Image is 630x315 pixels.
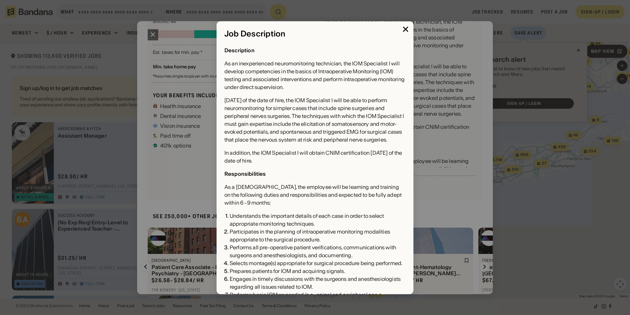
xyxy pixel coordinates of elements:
div: Description [224,47,255,54]
div: Understands the important details of each case in order to select appropriate monitoring techniques. [230,212,406,228]
div: Job Description [224,29,406,38]
div: Engages in timely discussions with the surgeons and anesthesiologists regarding all issues relate... [230,275,406,291]
div: Participates in the planning of intraoperative monitoring modalities appropriate to the surgical ... [230,228,406,243]
div: As a [DEMOGRAPHIC_DATA], the employee will be learning and training on the following duties and r... [224,183,406,207]
div: As an inexperienced neuromonitoring technician, the IOM Specialist I will develop competencies in... [224,59,406,91]
div: Prepares patients for IOM and acquiring signals. [230,267,406,275]
div: Performs basic IOM as needed (e.g., spinal and peripheral nerve surgeries). [230,291,406,306]
div: Selects montage(s) appropriate for surgical procedure being performed. [230,259,406,267]
div: Performs all pre-operative patient verifications, communications with surgeons and anesthesiologi... [230,243,406,259]
div: [DATE] of the date of hire, the IOM Specialist I will be able to perform neuromonitoring for simp... [224,96,406,144]
div: Responsibilities [224,170,266,177]
div: In addition, the IOM Specialist I will obtain CNIM certification [DATE] of the date of hire. [224,149,406,165]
